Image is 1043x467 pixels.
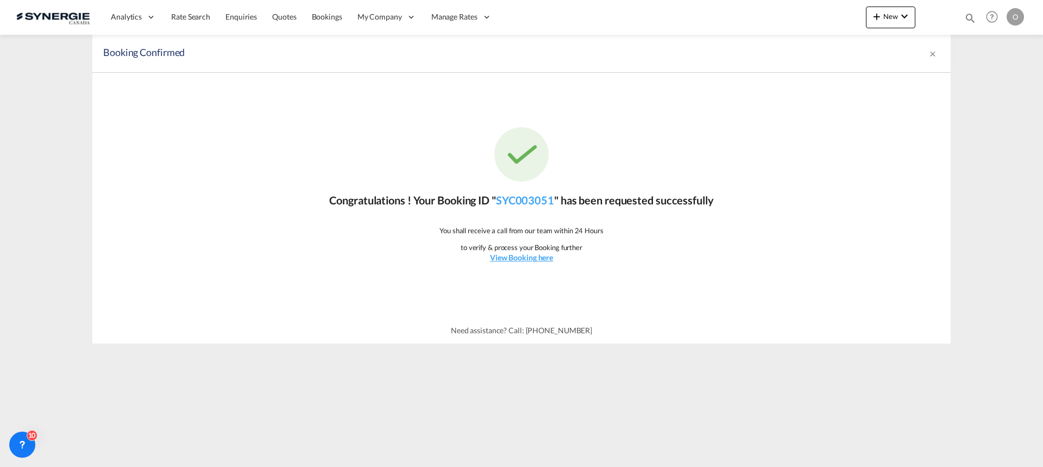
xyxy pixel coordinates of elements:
span: Analytics [111,11,142,22]
p: Congratulations ! Your Booking ID " " has been requested successfully [329,192,713,208]
span: Help [983,8,1001,26]
span: Manage Rates [431,11,477,22]
div: Booking Confirmed [103,46,772,61]
u: View Booking here [490,253,553,262]
a: SYC003051 [496,194,554,207]
span: Enquiries [225,12,257,21]
span: Rate Search [171,12,210,21]
p: Need assistance? Call: [PHONE_NUMBER] [451,325,592,336]
div: O [1007,8,1024,26]
span: Bookings [312,12,342,21]
button: icon-plus 400-fgNewicon-chevron-down [866,7,915,28]
md-icon: icon-plus 400-fg [870,10,883,23]
img: 1f56c880d42311ef80fc7dca854c8e59.png [16,5,90,29]
md-icon: icon-magnify [964,12,976,24]
md-icon: icon-chevron-down [898,10,911,23]
md-icon: icon-close [928,49,937,58]
span: My Company [357,11,402,22]
div: icon-magnify [964,12,976,28]
span: New [870,12,911,21]
iframe: Chat [8,410,46,451]
p: You shall receive a call from our team within 24 Hours [439,226,604,235]
div: Help [983,8,1007,27]
span: Quotes [272,12,296,21]
p: to verify & process your Booking further [461,242,582,252]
